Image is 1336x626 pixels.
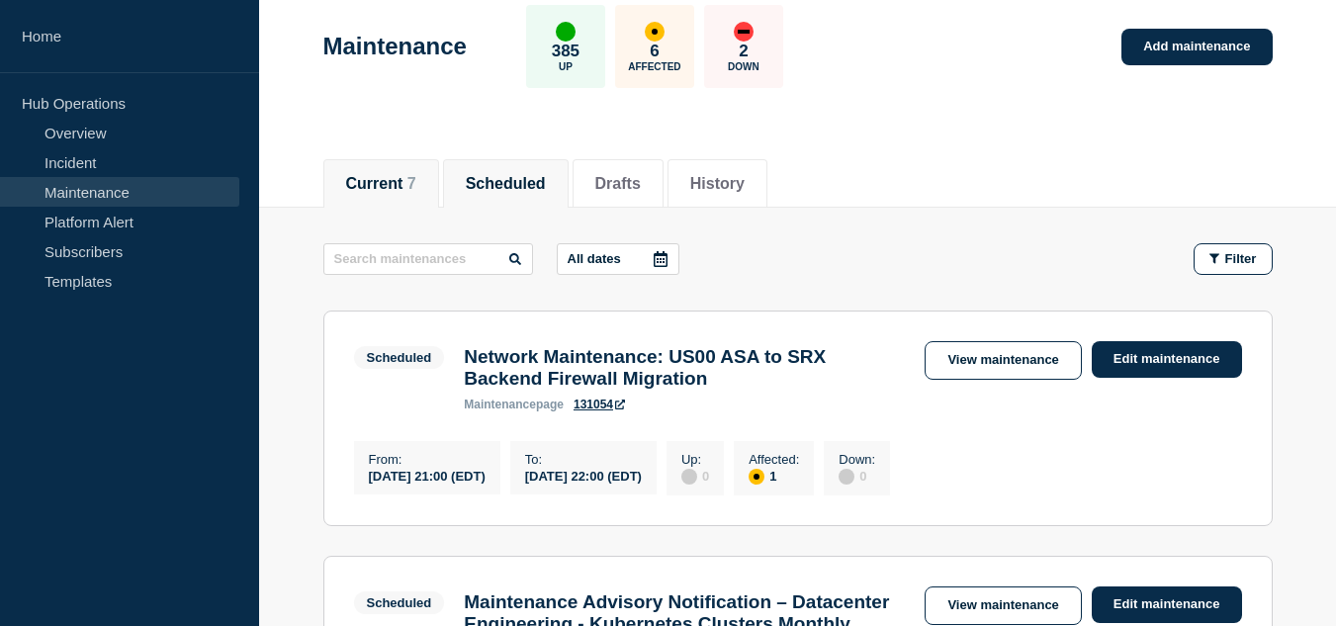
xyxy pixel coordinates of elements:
button: All dates [557,243,679,275]
div: 1 [749,467,799,485]
p: Affected [628,61,680,72]
button: History [690,175,745,193]
a: Edit maintenance [1092,341,1242,378]
span: maintenance [464,398,536,411]
a: 131054 [574,398,625,411]
p: 385 [552,42,579,61]
p: Down : [839,452,875,467]
h3: Network Maintenance: US00 ASA to SRX Backend Firewall Migration [464,346,905,390]
div: down [734,22,754,42]
p: page [464,398,564,411]
p: 2 [739,42,748,61]
div: affected [645,22,665,42]
div: disabled [839,469,854,485]
a: Edit maintenance [1092,586,1242,623]
div: 0 [839,467,875,485]
div: [DATE] 22:00 (EDT) [525,467,642,484]
div: Scheduled [367,350,432,365]
button: Drafts [595,175,641,193]
div: affected [749,469,764,485]
button: Current 7 [346,175,416,193]
p: To : [525,452,642,467]
span: 7 [407,175,416,192]
div: 0 [681,467,709,485]
p: From : [369,452,486,467]
span: Filter [1225,251,1257,266]
div: up [556,22,576,42]
a: View maintenance [925,586,1081,625]
p: 6 [650,42,659,61]
a: Add maintenance [1121,29,1272,65]
button: Scheduled [466,175,546,193]
button: Filter [1194,243,1273,275]
h1: Maintenance [323,33,467,60]
p: Up : [681,452,709,467]
p: Down [728,61,759,72]
p: Up [559,61,573,72]
a: View maintenance [925,341,1081,380]
input: Search maintenances [323,243,533,275]
p: Affected : [749,452,799,467]
div: Scheduled [367,595,432,610]
div: [DATE] 21:00 (EDT) [369,467,486,484]
div: disabled [681,469,697,485]
p: All dates [568,251,621,266]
